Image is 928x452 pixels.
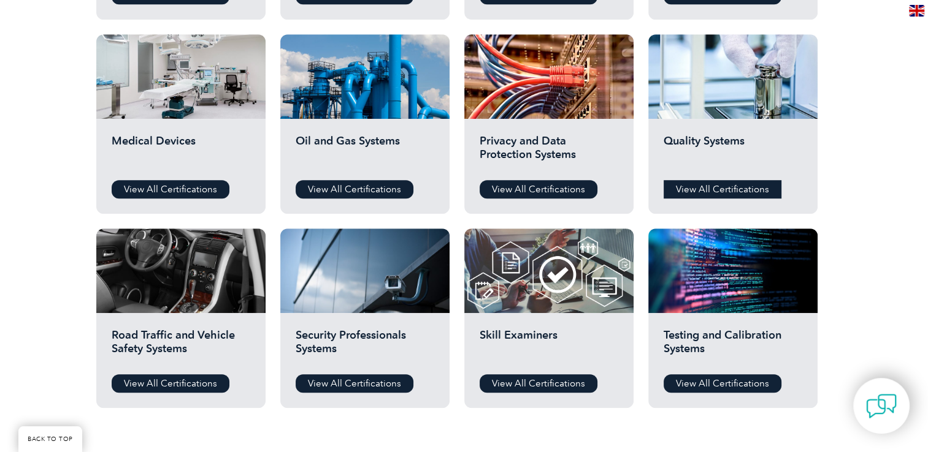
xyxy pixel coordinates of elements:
h2: Testing and Calibration Systems [664,328,802,365]
h2: Skill Examiners [480,328,618,365]
a: View All Certifications [112,374,229,393]
img: contact-chat.png [866,391,897,421]
a: View All Certifications [112,180,229,198]
h2: Medical Devices [112,134,250,171]
h2: Road Traffic and Vehicle Safety Systems [112,328,250,365]
h2: Privacy and Data Protection Systems [480,134,618,171]
a: View All Certifications [480,180,597,198]
a: View All Certifications [664,374,781,393]
a: View All Certifications [480,374,597,393]
h2: Security Professionals Systems [296,328,434,365]
a: BACK TO TOP [18,426,82,452]
h2: Quality Systems [664,134,802,171]
a: View All Certifications [664,180,781,198]
img: en [909,5,924,17]
a: View All Certifications [296,374,413,393]
a: View All Certifications [296,180,413,198]
h2: Oil and Gas Systems [296,134,434,171]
